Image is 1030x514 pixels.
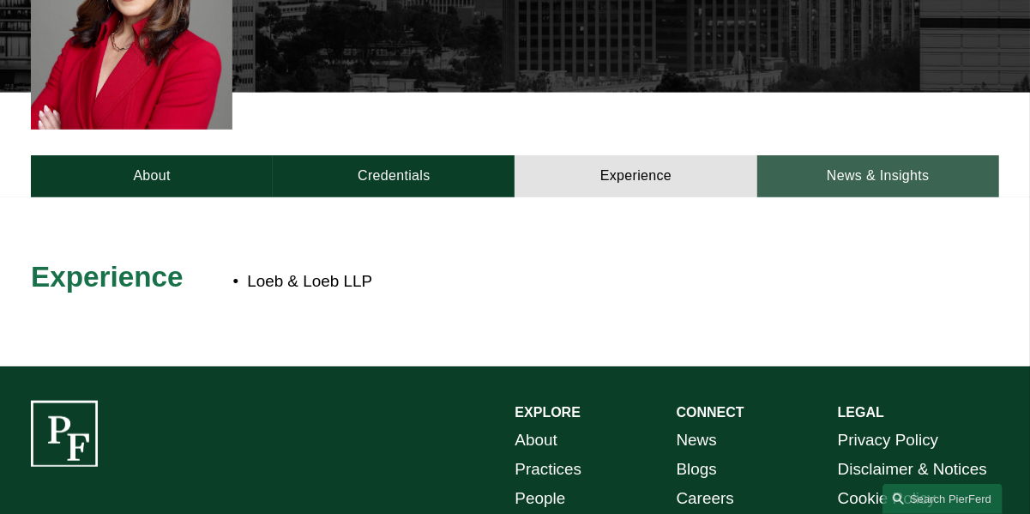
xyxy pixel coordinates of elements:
a: Blogs [677,455,717,484]
a: People [515,484,566,513]
strong: CONNECT [677,405,744,420]
a: Search this site [882,484,1003,514]
a: News [677,426,717,455]
a: About [31,155,273,197]
a: Careers [677,484,734,513]
a: Credentials [273,155,515,197]
strong: EXPLORE [515,405,581,420]
strong: LEGAL [838,405,884,420]
a: Cookie Policy [838,484,936,513]
a: Experience [515,155,756,197]
a: About [515,426,557,455]
a: Privacy Policy [838,426,938,455]
p: Loeb & Loeb LLP [247,267,878,296]
a: News & Insights [757,155,999,197]
span: Experience [31,261,184,293]
a: Disclaimer & Notices [838,455,987,484]
a: Practices [515,455,582,484]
